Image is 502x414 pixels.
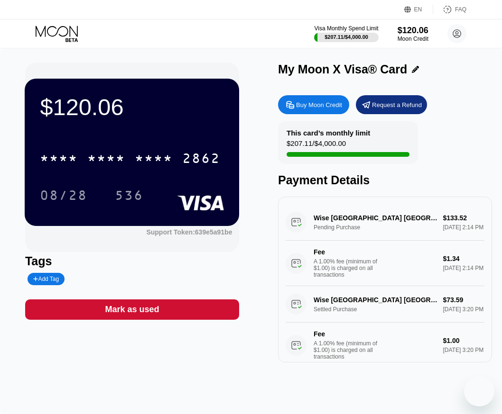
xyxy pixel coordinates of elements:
div: FeeA 1.00% fee (minimum of $1.00) is charged on all transactions$1.34[DATE] 2:14 PM [286,241,484,286]
div: $207.11 / $4,000.00 [325,34,368,40]
div: 536 [108,183,150,207]
div: Add Tag [33,276,59,282]
div: Fee [314,248,380,256]
div: A 1.00% fee (minimum of $1.00) is charged on all transactions [314,340,385,360]
div: 08/28 [33,183,94,207]
div: 08/28 [40,189,87,204]
div: Buy Moon Credit [296,101,342,109]
div: Visa Monthly Spend Limit$207.11/$4,000.00 [314,25,378,42]
div: FAQ [433,5,466,14]
div: Mark as used [25,299,239,320]
div: $1.34 [443,255,484,262]
div: Visa Monthly Spend Limit [314,25,378,32]
div: [DATE] 3:20 PM [443,347,484,353]
div: $120.06Moon Credit [398,26,428,42]
div: Tags [25,254,239,268]
div: Buy Moon Credit [278,95,349,114]
div: 536 [115,189,143,204]
div: My Moon X Visa® Card [278,63,407,76]
div: $1.00 [443,337,484,344]
div: 2862 [182,152,220,167]
div: Support Token: 639e5a91be [146,228,232,236]
div: $120.06 [398,26,428,36]
div: EN [414,6,422,13]
div: Fee [314,330,380,338]
div: [DATE] 2:14 PM [443,265,484,271]
div: FAQ [455,6,466,13]
div: FeeA 1.00% fee (minimum of $1.00) is charged on all transactions$1.00[DATE] 3:20 PM [286,323,484,368]
div: A 1.00% fee (minimum of $1.00) is charged on all transactions [314,258,385,278]
div: This card’s monthly limit [287,129,370,137]
div: Mark as used [105,304,159,315]
div: $207.11 / $4,000.00 [287,139,346,152]
div: Support Token:639e5a91be [146,228,232,236]
div: EN [404,5,433,14]
div: Payment Details [278,173,492,187]
div: Request a Refund [372,101,422,109]
div: Add Tag [28,273,65,285]
iframe: Button to launch messaging window [464,376,494,406]
div: $120.06 [40,94,224,120]
div: Request a Refund [356,95,427,114]
div: Moon Credit [398,36,428,42]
